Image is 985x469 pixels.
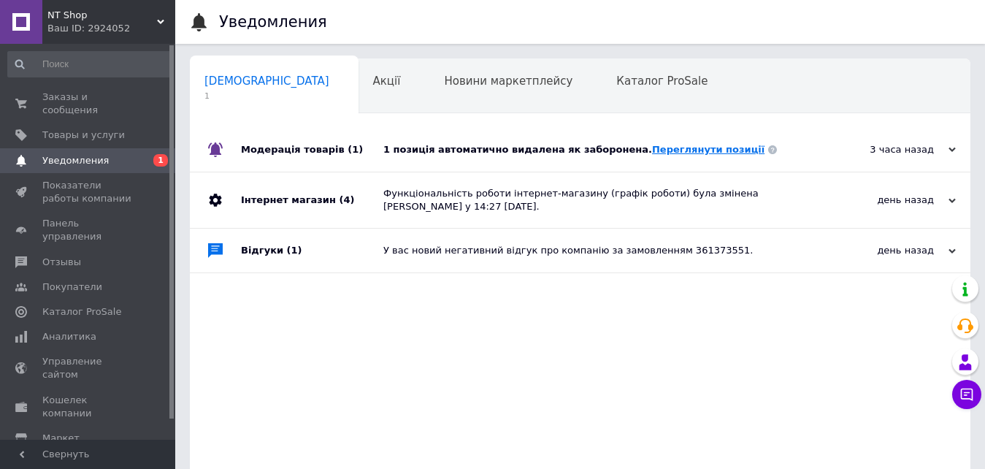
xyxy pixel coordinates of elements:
[444,75,572,88] span: Новини маркетплейсу
[42,305,121,319] span: Каталог ProSale
[241,128,383,172] div: Модерація товарів
[42,129,125,142] span: Товары и услуги
[241,172,383,228] div: Інтернет магазин
[42,355,135,381] span: Управление сайтом
[153,154,168,167] span: 1
[287,245,302,256] span: (1)
[42,281,102,294] span: Покупатели
[241,229,383,272] div: Відгуки
[952,380,981,409] button: Чат с покупателем
[42,217,135,243] span: Панель управления
[42,432,80,445] span: Маркет
[42,179,135,205] span: Показатели работы компании
[42,91,135,117] span: Заказы и сообщения
[7,51,172,77] input: Поиск
[219,13,327,31] h1: Уведомления
[373,75,401,88] span: Акції
[42,256,81,269] span: Отзывы
[47,22,175,35] div: Ваш ID: 2924052
[42,394,135,420] span: Кошелек компании
[204,91,329,102] span: 1
[383,187,810,213] div: Функціональність роботи інтернет-магазину (графік роботи) була змінена [PERSON_NAME] у 14:27 [DATE].
[42,154,109,167] span: Уведомления
[616,75,708,88] span: Каталог ProSale
[810,244,956,257] div: день назад
[383,244,810,257] div: У вас новий негативний відгук про компанію за замовленням 361373551.
[810,143,956,156] div: 3 часа назад
[42,330,96,343] span: Аналитика
[652,144,764,155] a: Переглянути позиції
[339,194,354,205] span: (4)
[47,9,157,22] span: NT Shop
[810,194,956,207] div: день назад
[383,143,810,156] div: 1 позиція автоматично видалена як заборонена.
[204,75,329,88] span: [DEMOGRAPHIC_DATA]
[348,144,363,155] span: (1)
